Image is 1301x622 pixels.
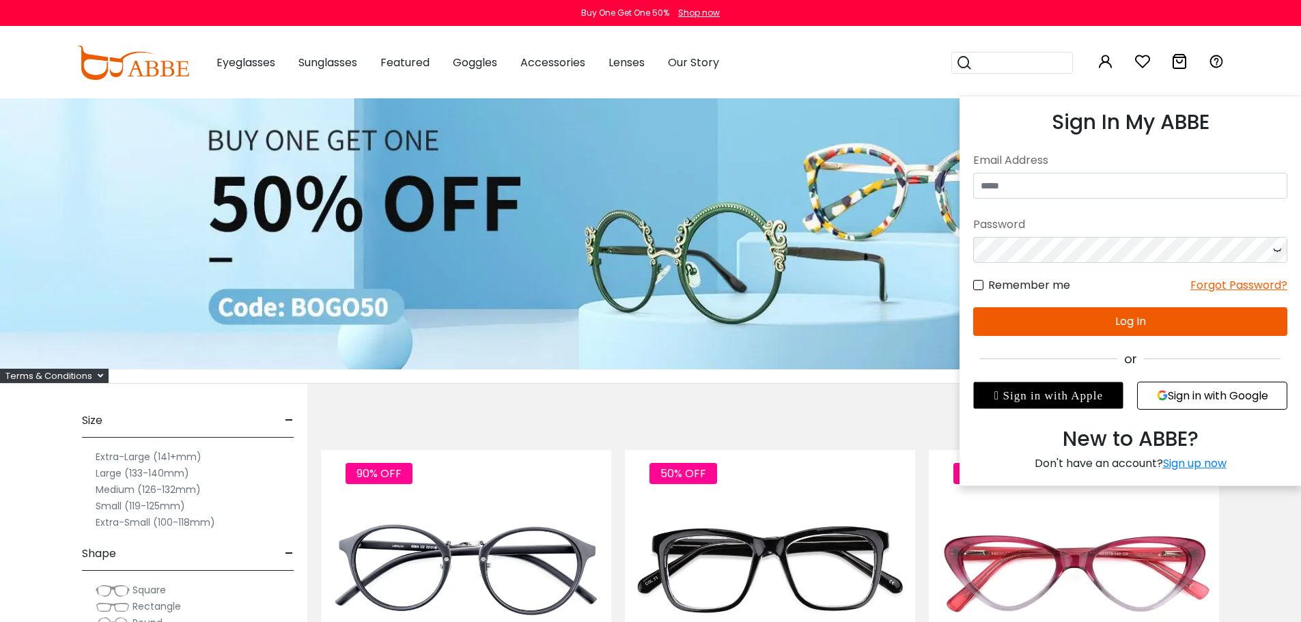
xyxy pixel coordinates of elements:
label: Medium (126-132mm) [96,481,201,498]
div: or [973,350,1287,368]
div: New to ABBE? [973,423,1287,455]
span: Our Story [668,55,719,70]
span: Featured [380,55,430,70]
img: Rectangle.png [96,600,130,614]
button: Sign in with Google [1137,382,1287,410]
span: Accessories [520,55,585,70]
span: 50% OFF [649,463,717,484]
span: Rectangle [132,599,181,613]
img: abbeglasses.com [77,46,189,80]
label: Remember me [973,277,1070,294]
span: - [285,537,294,570]
span: Sunglasses [298,55,357,70]
span: - [285,404,294,437]
span: 20% OFF [953,463,1020,484]
label: Large (133-140mm) [96,465,189,481]
span: Shape [82,537,116,570]
button: Log In [973,307,1287,336]
div: Forgot Password? [1190,277,1287,294]
span: Lenses [608,55,645,70]
label: Small (119-125mm) [96,498,185,514]
span: Goggles [453,55,497,70]
div: Shop now [678,7,720,19]
div: Buy One Get One 50% [581,7,669,19]
span: Eyeglasses [216,55,275,70]
label: Extra-Small (100-118mm) [96,514,215,531]
div: Email Address [973,148,1287,173]
a: Sign up now [1163,455,1227,471]
span: Size [82,404,102,437]
h3: Sign In My ABBE [973,110,1287,135]
div: Don't have an account? [973,455,1287,472]
div: Sign in with Apple [973,382,1123,409]
div: Password [973,212,1287,237]
img: Square.png [96,584,130,597]
span: 90% OFF [346,463,412,484]
a: Shop now [671,7,720,18]
span: Square [132,583,166,597]
label: Extra-Large (141+mm) [96,449,201,465]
